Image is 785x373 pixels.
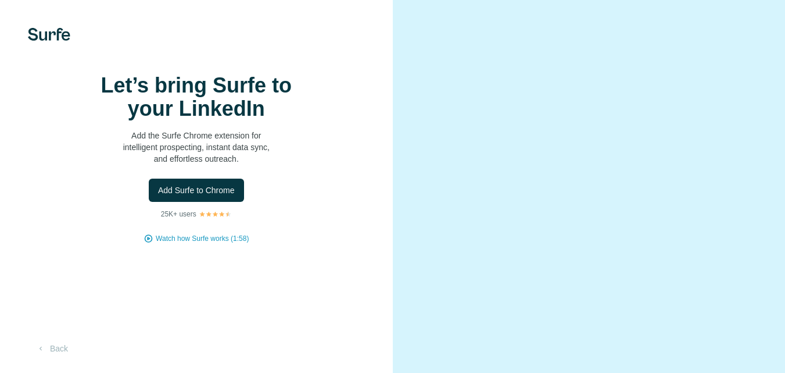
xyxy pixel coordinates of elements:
[156,233,249,244] button: Watch how Surfe works (1:58)
[80,130,313,165] p: Add the Surfe Chrome extension for intelligent prospecting, instant data sync, and effortless out...
[28,338,76,359] button: Back
[80,74,313,120] h1: Let’s bring Surfe to your LinkedIn
[199,211,232,218] img: Rating Stars
[28,28,70,41] img: Surfe's logo
[161,209,196,219] p: 25K+ users
[149,179,244,202] button: Add Surfe to Chrome
[158,184,235,196] span: Add Surfe to Chrome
